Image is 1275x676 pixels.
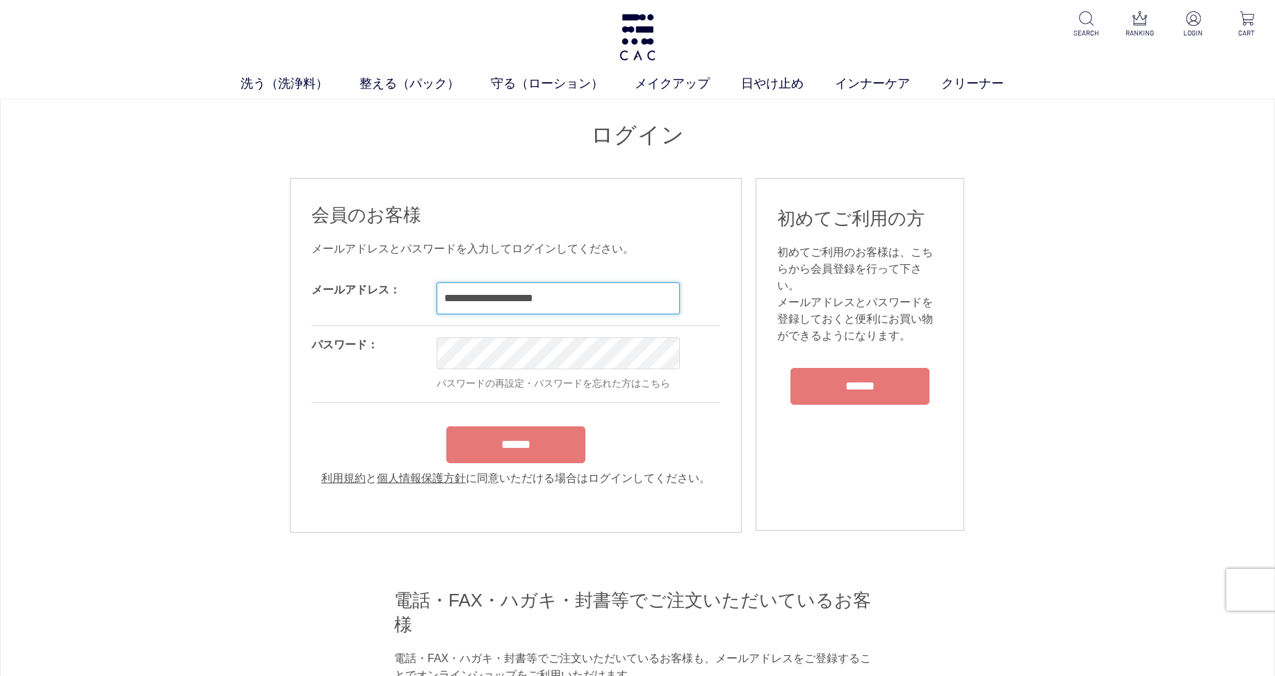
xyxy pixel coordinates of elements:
a: LOGIN [1176,11,1210,38]
img: logo [617,14,658,61]
a: パスワードの再設定・パスワードを忘れた方はこちら [437,378,670,389]
div: メールアドレスとパスワードを入力してログインしてください。 [311,241,720,257]
a: 洗う（洗浄料） [241,74,359,93]
label: メールアドレス： [311,284,400,296]
a: 日やけ止め [741,74,835,93]
span: 会員のお客様 [311,204,421,225]
a: RANKING [1123,11,1157,38]
p: SEARCH [1069,28,1103,38]
a: 守る（ローション） [491,74,635,93]
div: と に同意いただける場合はログインしてください。 [311,470,720,487]
p: CART [1230,28,1264,38]
a: クリーナー [941,74,1035,93]
h2: 電話・FAX・ハガキ・封書等でご注文いただいているお客様 [394,588,881,636]
div: 初めてご利用のお客様は、こちらから会員登録を行って下さい。 メールアドレスとパスワードを登録しておくと便利にお買い物ができるようになります。 [777,244,943,344]
span: 初めてご利用の方 [777,208,925,229]
a: インナーケア [835,74,941,93]
p: LOGIN [1176,28,1210,38]
label: パスワード： [311,339,378,351]
a: 整える（パック） [359,74,491,93]
a: 個人情報保護方針 [377,472,466,484]
a: SEARCH [1069,11,1103,38]
a: メイクアップ [635,74,741,93]
p: RANKING [1123,28,1157,38]
a: 利用規約 [321,472,366,484]
h1: ログイン [290,120,985,150]
a: CART [1230,11,1264,38]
